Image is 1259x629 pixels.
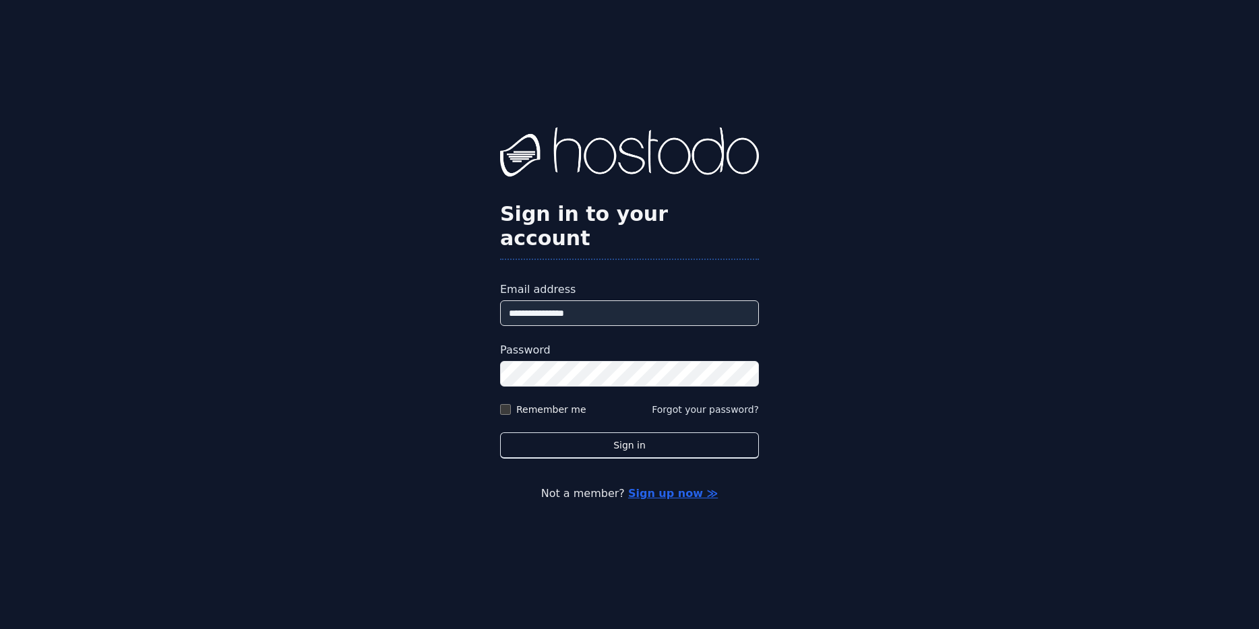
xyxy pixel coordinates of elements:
[500,202,759,251] h2: Sign in to your account
[652,403,759,416] button: Forgot your password?
[500,127,759,181] img: Hostodo
[500,432,759,459] button: Sign in
[500,282,759,298] label: Email address
[65,486,1194,502] p: Not a member?
[628,487,718,500] a: Sign up now ≫
[516,403,586,416] label: Remember me
[500,342,759,358] label: Password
